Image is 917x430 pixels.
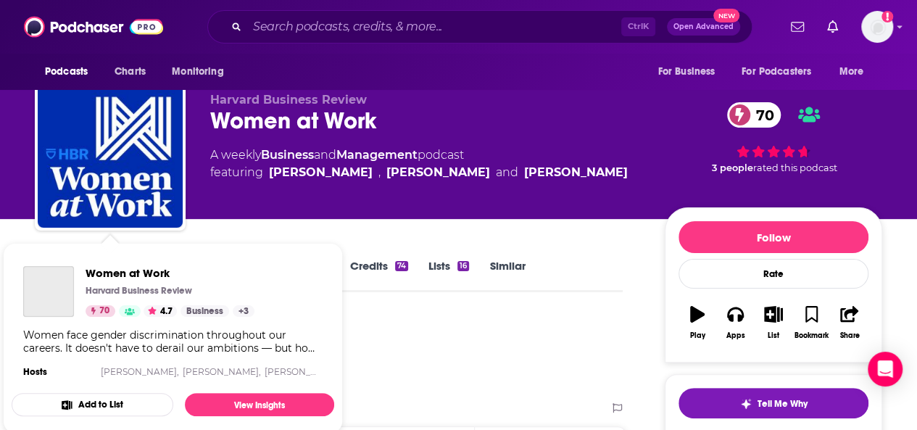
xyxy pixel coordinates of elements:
button: Apps [716,297,754,349]
button: Share [831,297,868,349]
button: open menu [647,58,733,86]
svg: Add a profile image [881,11,893,22]
p: Harvard Business Review [86,285,192,297]
a: View Insights [185,393,334,416]
button: Open AdvancedNew [667,18,740,36]
a: Credits74 [350,259,408,292]
span: Tell Me Why [758,398,808,410]
div: 74 [395,261,408,271]
span: Podcasts [45,62,88,82]
a: Management [336,148,418,162]
span: 70 [742,102,781,128]
span: featuring [210,164,628,181]
button: open menu [162,58,242,86]
a: Show notifications dropdown [821,15,844,39]
a: Charts [105,58,154,86]
div: List [768,331,779,340]
a: [PERSON_NAME], [101,366,179,377]
a: Business [261,148,314,162]
span: For Podcasters [742,62,811,82]
div: A weekly podcast [210,146,628,181]
span: Charts [115,62,146,82]
img: User Profile [861,11,893,43]
input: Search podcasts, credits, & more... [247,15,621,38]
a: 70 [86,305,115,317]
button: open menu [35,58,107,86]
a: Emily Caulfield [524,164,628,181]
span: and [496,164,518,181]
a: +3 [233,305,254,317]
a: [PERSON_NAME] [265,366,341,377]
span: 3 people [712,162,753,173]
span: Harvard Business Review [210,93,367,107]
img: Women at Work [38,83,183,228]
a: [PERSON_NAME], [183,366,261,377]
div: Share [839,331,859,340]
a: 70 [727,102,781,128]
a: Lists16 [428,259,469,292]
div: Play [690,331,705,340]
img: Podchaser - Follow, Share and Rate Podcasts [24,13,163,41]
a: Women at Work [23,266,74,317]
img: tell me why sparkle [740,398,752,410]
a: Women at Work [86,266,254,280]
div: Women face gender discrimination throughout our careers. It doesn't have to derail our ambitions ... [23,328,323,355]
span: Open Advanced [673,23,734,30]
a: Similar [489,259,525,292]
div: Bookmark [794,331,829,340]
a: Amy Bernstein [386,164,490,181]
button: open menu [829,58,882,86]
button: tell me why sparkleTell Me Why [679,388,868,418]
span: rated this podcast [753,162,837,173]
button: Bookmark [792,297,830,349]
span: Monitoring [172,62,223,82]
span: For Business [657,62,715,82]
span: More [839,62,864,82]
button: List [755,297,792,349]
span: , [378,164,381,181]
div: Apps [726,331,745,340]
button: 4.7 [144,305,177,317]
span: Ctrl K [621,17,655,36]
button: Follow [679,221,868,253]
div: 70 3 peoplerated this podcast [665,93,882,183]
h4: Hosts [23,366,47,378]
span: 70 [99,304,109,318]
a: Show notifications dropdown [785,15,810,39]
button: Show profile menu [861,11,893,43]
a: Amy Gallo [269,164,373,181]
a: Business [181,305,229,317]
span: Logged in as mtraynor [861,11,893,43]
div: Rate [679,259,868,289]
button: Play [679,297,716,349]
span: New [713,9,739,22]
button: open menu [732,58,832,86]
div: 16 [457,261,469,271]
div: Search podcasts, credits, & more... [207,10,752,44]
div: Open Intercom Messenger [868,352,903,386]
span: and [314,148,336,162]
button: Add to List [12,393,173,416]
